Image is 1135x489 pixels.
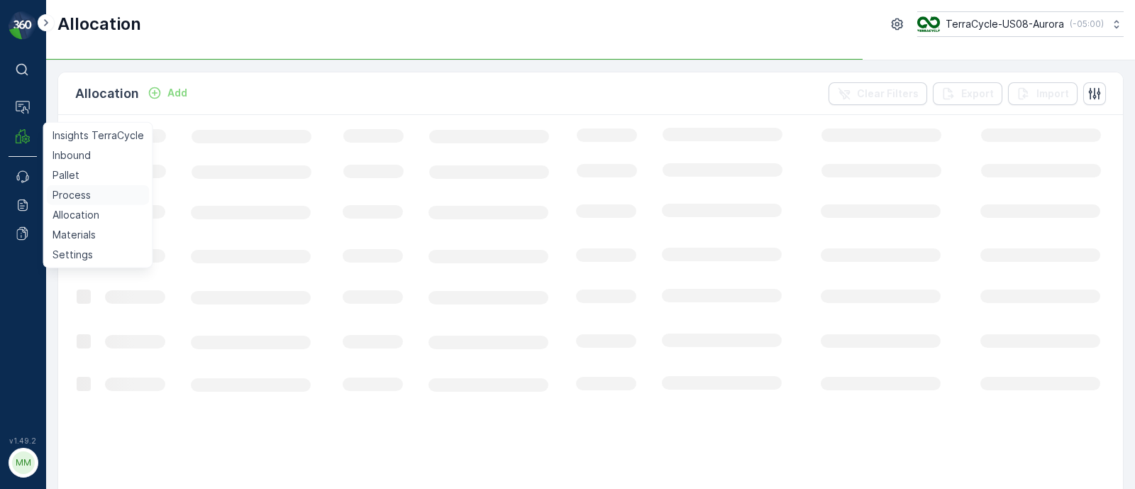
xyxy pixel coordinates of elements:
[1070,18,1104,30] p: ( -05:00 )
[1036,87,1069,101] p: Import
[946,17,1064,31] p: TerraCycle-US08-Aurora
[917,16,940,32] img: image_ci7OI47.png
[9,436,37,445] span: v 1.49.2
[75,84,139,104] p: Allocation
[933,82,1002,105] button: Export
[829,82,927,105] button: Clear Filters
[917,11,1124,37] button: TerraCycle-US08-Aurora(-05:00)
[857,87,919,101] p: Clear Filters
[12,451,35,474] div: MM
[9,11,37,40] img: logo
[167,86,187,100] p: Add
[1008,82,1078,105] button: Import
[961,87,994,101] p: Export
[57,13,141,35] p: Allocation
[142,84,193,101] button: Add
[9,448,37,478] button: MM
